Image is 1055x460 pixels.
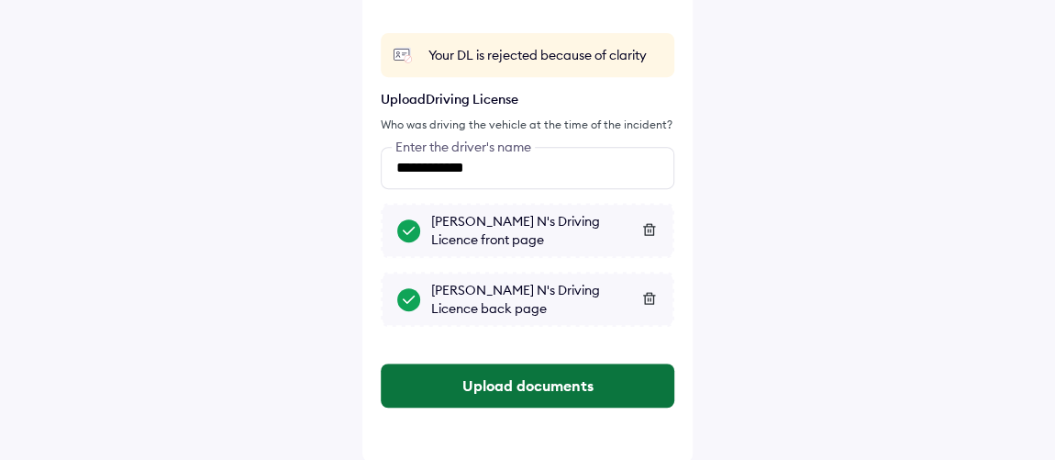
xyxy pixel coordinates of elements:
p: Upload Driving License [381,91,674,107]
button: Upload documents [381,364,674,408]
div: [PERSON_NAME] N's Driving Licence back page [431,281,658,318]
div: [PERSON_NAME] N's Driving Licence front page [431,212,658,249]
div: Who was driving the vehicle at the time of the incident? [381,117,674,133]
div: Your DL is rejected because of clarity [428,46,663,64]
